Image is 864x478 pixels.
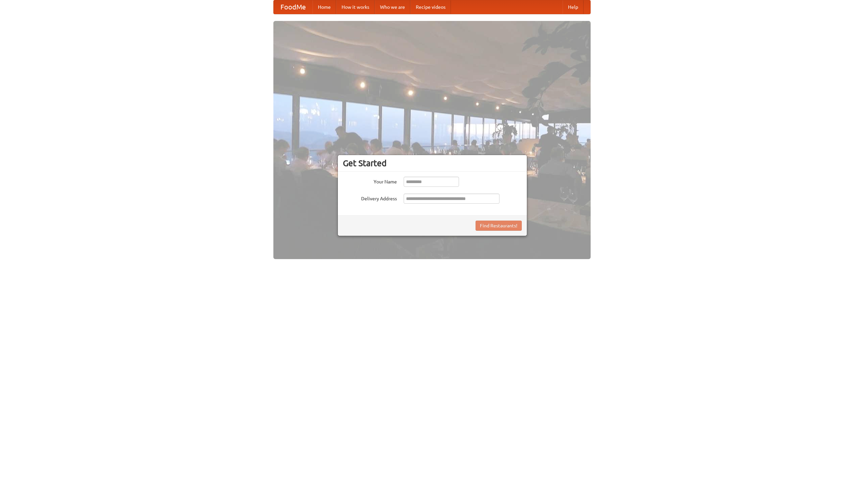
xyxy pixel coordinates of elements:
a: FoodMe [274,0,313,14]
button: Find Restaurants! [476,221,522,231]
label: Delivery Address [343,194,397,202]
a: Recipe videos [410,0,451,14]
label: Your Name [343,177,397,185]
a: Help [563,0,584,14]
h3: Get Started [343,158,522,168]
a: Home [313,0,336,14]
a: How it works [336,0,375,14]
a: Who we are [375,0,410,14]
